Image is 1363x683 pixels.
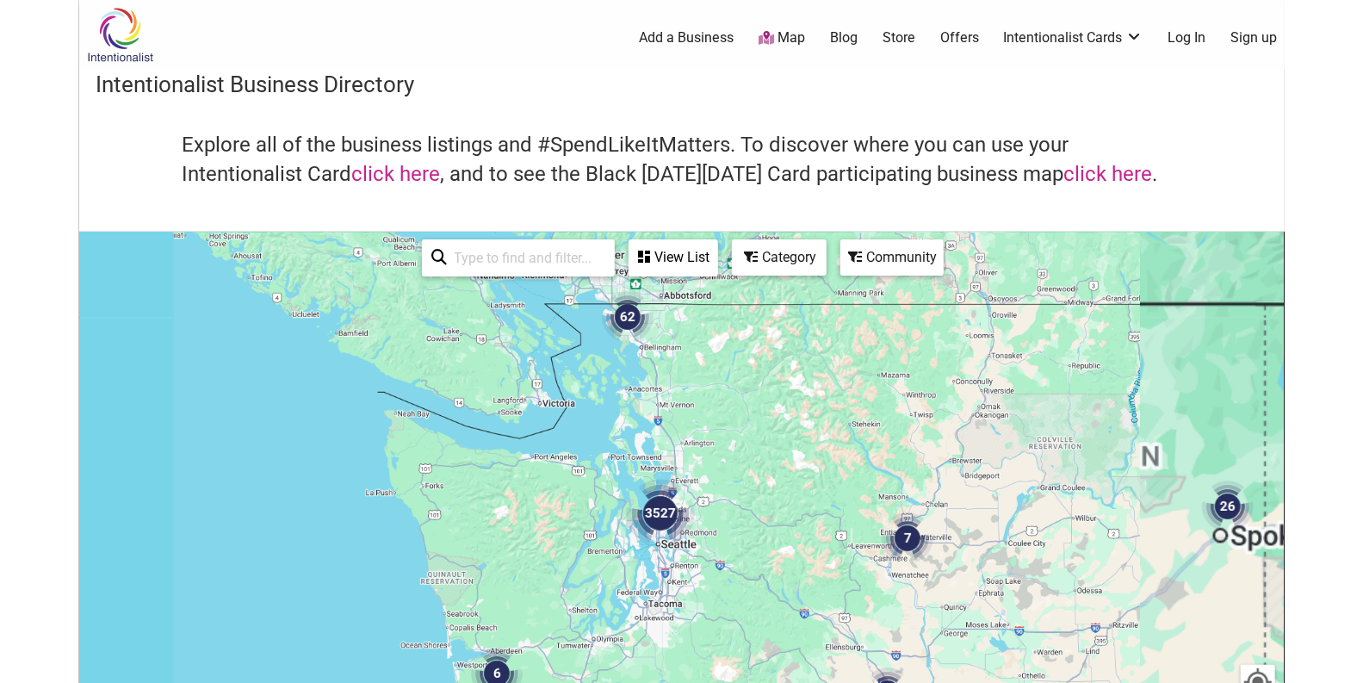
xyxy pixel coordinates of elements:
[96,69,1267,100] h3: Intentionalist Business Directory
[940,28,979,47] a: Offers
[79,7,161,63] img: Intentionalist
[448,241,604,275] input: Type to find and filter...
[882,512,933,564] div: 7
[352,162,441,186] a: click here
[883,28,915,47] a: Store
[732,239,827,276] div: Filter by category
[1004,28,1143,47] a: Intentionalist Cards
[602,291,654,343] div: 62
[842,241,942,274] div: Community
[640,28,734,47] a: Add a Business
[629,239,718,276] div: See a list of the visible businesses
[840,239,944,276] div: Filter by Community
[1202,481,1254,532] div: 26
[626,479,695,548] div: 3527
[734,241,825,274] div: Category
[759,28,805,48] a: Map
[422,239,615,276] div: Type to search and filter
[630,241,716,274] div: View List
[1230,28,1277,47] a: Sign up
[830,28,858,47] a: Blog
[1168,28,1205,47] a: Log In
[183,131,1181,189] h4: Explore all of the business listings and #SpendLikeItMatters. To discover where you can use your ...
[1064,162,1153,186] a: click here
